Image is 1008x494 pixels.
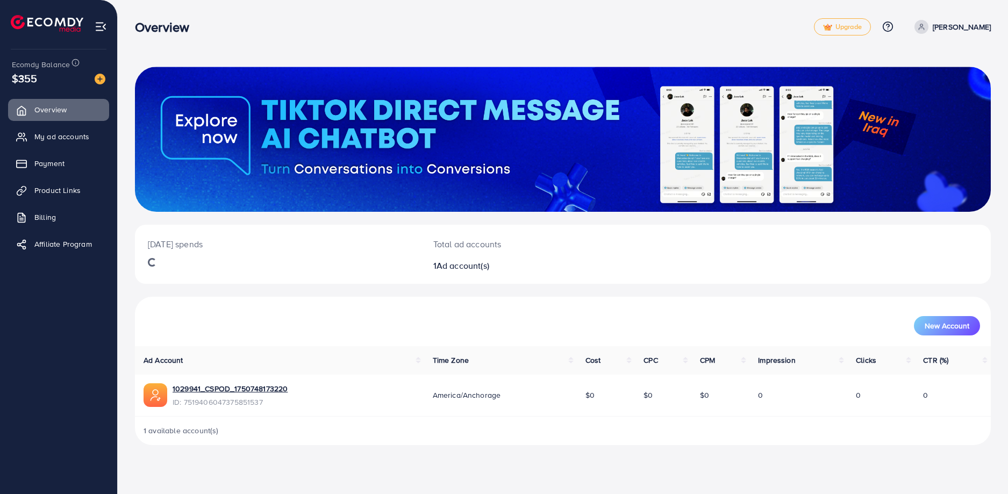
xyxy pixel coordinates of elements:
[173,383,288,394] a: 1029941_CSPOD_1750748173220
[433,261,621,271] h2: 1
[144,425,219,436] span: 1 available account(s)
[173,397,288,407] span: ID: 7519406047375851537
[8,233,109,255] a: Affiliate Program
[144,383,167,407] img: ic-ads-acc.e4c84228.svg
[914,316,980,335] button: New Account
[433,238,621,250] p: Total ad accounts
[823,24,832,31] img: tick
[856,355,876,366] span: Clicks
[34,185,81,196] span: Product Links
[585,390,595,400] span: $0
[758,390,763,400] span: 0
[34,104,67,115] span: Overview
[644,355,657,366] span: CPC
[34,212,56,223] span: Billing
[910,20,991,34] a: [PERSON_NAME]
[856,390,861,400] span: 0
[644,390,653,400] span: $0
[12,70,38,86] span: $355
[34,239,92,249] span: Affiliate Program
[585,355,601,366] span: Cost
[758,355,796,366] span: Impression
[148,238,408,250] p: [DATE] spends
[34,131,89,142] span: My ad accounts
[925,322,969,330] span: New Account
[95,20,107,33] img: menu
[8,153,109,174] a: Payment
[433,390,501,400] span: America/Anchorage
[8,126,109,147] a: My ad accounts
[11,15,83,32] img: logo
[923,390,928,400] span: 0
[135,19,198,35] h3: Overview
[8,99,109,120] a: Overview
[437,260,489,271] span: Ad account(s)
[700,355,715,366] span: CPM
[814,18,871,35] a: tickUpgrade
[34,158,65,169] span: Payment
[12,59,70,70] span: Ecomdy Balance
[8,180,109,201] a: Product Links
[433,355,469,366] span: Time Zone
[823,23,862,31] span: Upgrade
[8,206,109,228] a: Billing
[923,355,948,366] span: CTR (%)
[933,20,991,33] p: [PERSON_NAME]
[700,390,709,400] span: $0
[144,355,183,366] span: Ad Account
[95,74,105,84] img: image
